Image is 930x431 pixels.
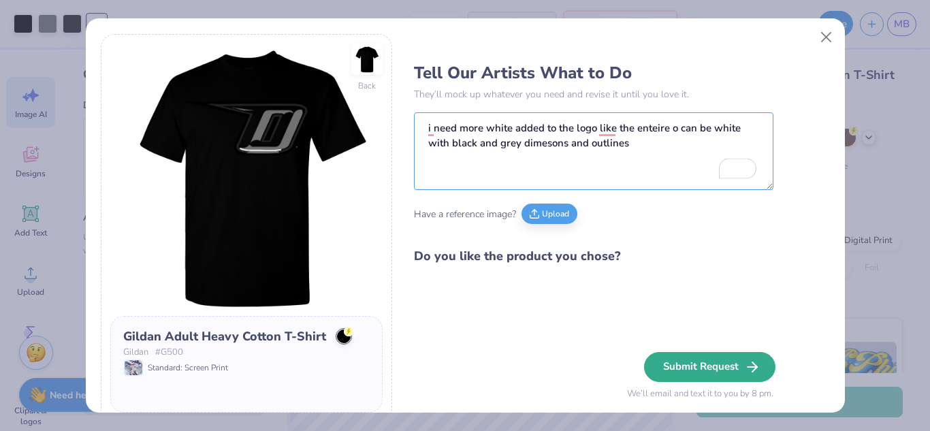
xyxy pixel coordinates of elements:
[627,387,773,401] span: We’ll email and text it to you by 8 pm.
[125,360,142,375] img: Standard: Screen Print
[110,44,383,316] img: Front
[644,352,775,382] button: Submit Request
[414,207,516,221] span: Have a reference image?
[813,25,839,50] button: Close
[522,204,577,224] button: Upload
[353,46,381,73] img: Back
[414,112,773,190] textarea: To enrich screen reader interactions, please activate Accessibility in Grammarly extension settings
[358,80,376,92] div: Back
[123,328,326,346] div: Gildan Adult Heavy Cotton T-Shirt
[414,63,773,83] h3: Tell Our Artists What to Do
[414,87,773,101] p: They’ll mock up whatever you need and revise it until you love it.
[123,346,148,360] span: Gildan
[155,346,183,360] span: # G500
[414,246,773,266] h4: Do you like the product you chose?
[148,362,228,374] span: Standard: Screen Print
